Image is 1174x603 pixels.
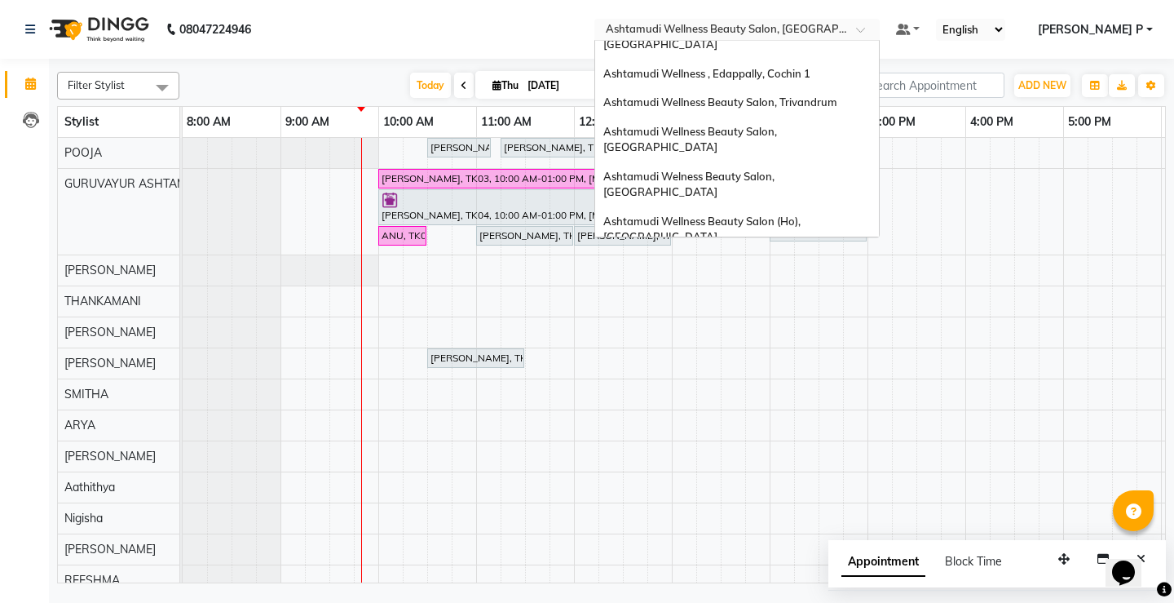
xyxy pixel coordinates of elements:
span: Ashtamudi Wellness Beauty Salon, [GEOGRAPHIC_DATA] [603,125,779,154]
a: 12:00 PM [575,110,633,134]
span: Ashtamudi Welness Beauty Salon, [GEOGRAPHIC_DATA] [603,170,777,199]
div: [PERSON_NAME], TK04, 10:00 AM-01:00 PM, [MEDICAL_DATA] Any Length Offer [380,192,669,223]
button: ADD NEW [1014,74,1070,97]
span: [PERSON_NAME] [64,325,156,339]
span: [PERSON_NAME] [64,263,156,277]
span: ADD NEW [1018,79,1066,91]
span: [PERSON_NAME] [64,542,156,556]
div: [PERSON_NAME], TK01, 11:15 AM-12:15 PM, Aroma Pedicure [502,140,596,155]
b: 08047224946 [179,7,251,52]
a: 9:00 AM [281,110,333,134]
span: Today [410,73,451,98]
input: Search Appointment [862,73,1004,98]
span: Thu [488,79,523,91]
a: 8:00 AM [183,110,235,134]
div: [PERSON_NAME], TK01, 10:30 AM-11:10 AM, Root Touch-Up ([MEDICAL_DATA] Free) [429,140,489,155]
span: [PERSON_NAME] P [1038,21,1143,38]
span: POOJA [64,145,102,160]
span: REESHMA [64,573,120,587]
span: SMITHA [64,387,108,401]
ng-dropdown-panel: Options list [594,40,880,237]
div: [PERSON_NAME], TK03, 10:00 AM-01:00 PM, [MEDICAL_DATA] Any Length Offer [380,171,669,186]
span: Ashtamudi Wellness Beauty Salon (Ho), [GEOGRAPHIC_DATA] [603,215,803,244]
a: 3:00 PM [868,110,920,134]
input: 2025-09-04 [523,73,604,98]
a: 10:00 AM [379,110,438,134]
span: [PERSON_NAME] [64,356,156,370]
span: Nigisha [64,511,103,525]
span: Filter Stylist [68,78,125,91]
a: 4:00 PM [966,110,1017,134]
div: [PERSON_NAME], TK02, 12:00 PM-01:00 PM, [MEDICAL_DATA] Facial [576,228,669,243]
span: THANKAMANI [64,294,141,308]
span: ARYA [64,418,95,432]
span: GURUVAYUR ASHTAMUDI [64,176,206,191]
a: 11:00 AM [477,110,536,134]
img: logo [42,7,153,52]
div: [PERSON_NAME], TK02, 11:00 AM-12:00 PM, Skin Glow Facial [478,228,572,243]
div: [PERSON_NAME], TK01, 10:30 AM-11:30 AM, Anti Ageing Facial [429,351,523,366]
span: [PERSON_NAME] [64,449,156,463]
a: 5:00 PM [1064,110,1115,134]
span: Appointment [841,548,925,577]
span: Block Time [945,554,1002,569]
span: Stylist [64,114,99,129]
span: Ashtamudi Wellness , Edappally, Cochin 1 [603,67,810,80]
span: Ashtamudi Wellness Beauty Salon, Trivandrum [603,95,837,109]
iframe: chat widget [1106,538,1158,587]
div: ANU, TK05, 10:00 AM-10:30 AM, Full Arm Waxing [380,228,425,243]
span: Aathithya [64,480,115,494]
